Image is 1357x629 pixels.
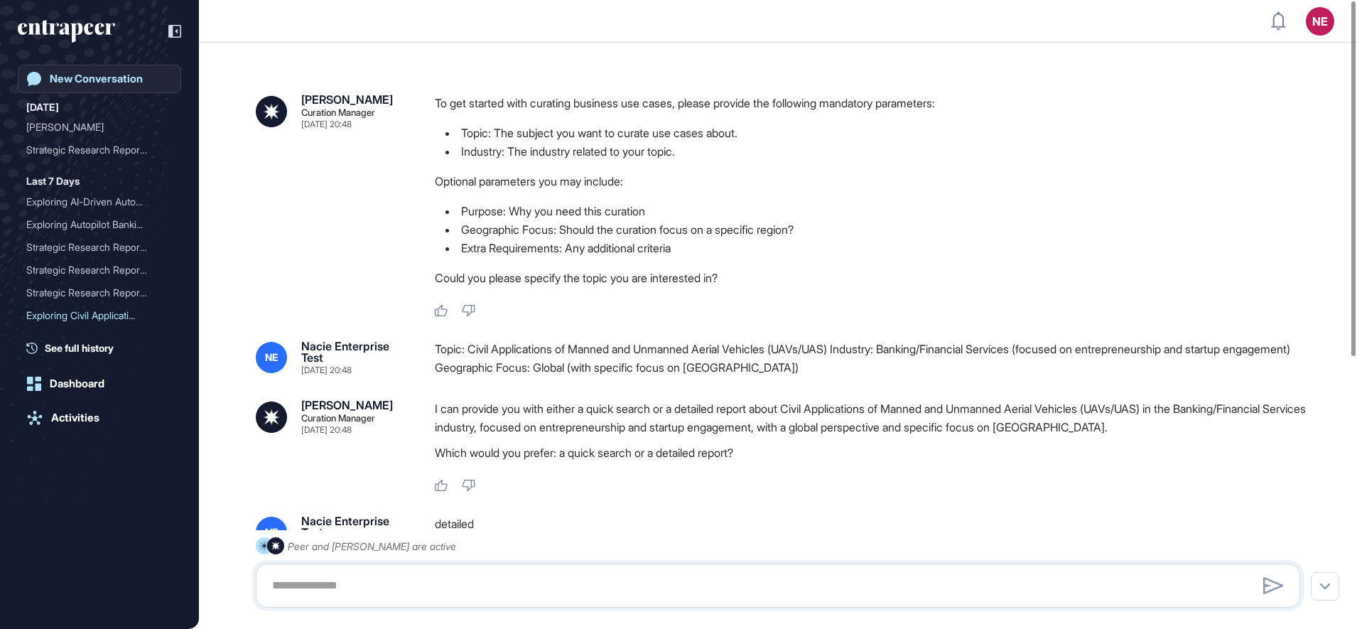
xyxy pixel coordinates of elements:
div: Nacie Enterprise Test [301,340,412,363]
div: [DATE] 20:48 [301,120,352,129]
a: Dashboard [18,370,181,398]
p: Could you please specify the topic you are interested in? [435,269,1312,287]
div: Strategic Research Report on Autopilot Banking: Opportunities, Risks, and Roadmap for AI-Driven A... [26,236,173,259]
div: Strategic Research Report on Autopilot Banking: Opportunities, Risks, and Market Trends in Automa... [26,259,173,281]
li: Topic: The subject you want to curate use cases about. [435,124,1312,142]
div: Nacie Enterprise Test [301,515,412,538]
p: I can provide you with either a quick search or a detailed report about Civil Applications of Man... [435,399,1312,436]
div: Curie [26,116,173,139]
div: Curation Manager [301,108,375,117]
div: Exploring AI-Driven Automation in Global Banking Operations: The Rise of Autopilot Banking [26,190,173,213]
div: Strategic Research Report... [26,236,161,259]
div: Exploring Civil Applications of Manned and Unmanned Aerial Vehicles in Banking and Financial Serv... [26,304,173,327]
li: Industry: The industry related to your topic. [435,142,1312,161]
a: New Conversation [18,65,181,93]
p: Optional parameters you may include: [435,172,1312,190]
p: Which would you prefer: a quick search or a detailed report? [435,443,1312,462]
div: Strategic Research on Civ... [26,327,161,350]
div: [DATE] 20:48 [301,366,352,375]
div: entrapeer-logo [18,20,115,43]
div: Exploring Civil Applicati... [26,304,161,327]
div: Peer and [PERSON_NAME] are active [288,537,456,555]
div: Strategic Research Report... [26,259,161,281]
div: Strategic Research Report... [26,281,161,304]
div: Exploring Autopilot Banking: AI-Driven Automation Opportunities and Risks in Global Banking Opera... [26,213,173,236]
div: [PERSON_NAME] [301,94,393,105]
a: See full history [26,340,181,355]
button: NE [1306,7,1334,36]
div: Strategic Research on Civil Applications of Manned and Unmanned Aerial Vehicles in Banking and Fi... [26,327,173,350]
div: Topic: Civil Applications of Manned and Unmanned Aerial Vehicles (UAVs/UAS) Industry: Banking/Fin... [435,340,1312,377]
span: See full history [45,340,114,355]
li: Extra Requirements: Any additional criteria [435,239,1312,257]
div: Exploring AI-Driven Autom... [26,190,161,213]
div: detailed [435,515,1312,549]
div: Strategic Research Report on Autopilot Banking: Opportunities and Risks in Automated Banking Oper... [26,281,173,304]
div: Dashboard [50,377,104,390]
span: NE [265,527,279,538]
div: Curation Manager [301,414,375,423]
div: [DATE] [26,99,59,116]
div: Strategic Research Report... [26,139,161,161]
div: Last 7 Days [26,173,80,190]
div: Activities [51,412,99,424]
div: Exploring Autopilot Banki... [26,213,161,236]
li: Geographic Focus: Should the curation focus on a specific region? [435,220,1312,239]
li: Purpose: Why you need this curation [435,202,1312,220]
a: Activities [18,404,181,432]
div: [PERSON_NAME] [26,116,161,139]
div: New Conversation [50,72,143,85]
span: NE [265,352,279,363]
div: [PERSON_NAME] [301,399,393,411]
div: [DATE] 20:48 [301,426,352,434]
div: Strategic Research Report on Civil Applications of Manned and Unmanned Aerial Vehicles (UAVs/UAS)... [26,139,173,161]
p: To get started with curating business use cases, please provide the following mandatory parameters: [435,94,1312,112]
